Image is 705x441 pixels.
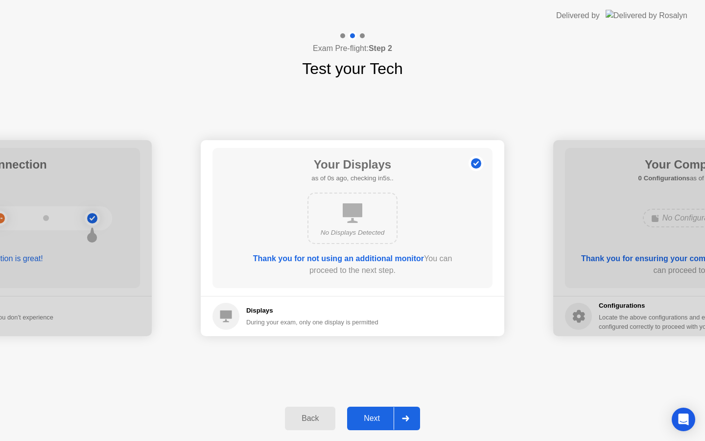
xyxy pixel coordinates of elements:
[285,407,335,430] button: Back
[556,10,600,22] div: Delivered by
[672,408,695,431] div: Open Intercom Messenger
[313,43,392,54] h4: Exam Pre-flight:
[369,44,392,52] b: Step 2
[240,253,465,276] div: You can proceed to the next step.
[288,414,332,423] div: Back
[246,318,378,327] div: During your exam, only one display is permitted
[302,57,403,80] h1: Test your Tech
[316,228,389,238] div: No Displays Detected
[246,306,378,316] h5: Displays
[311,173,393,183] h5: as of 0s ago, checking in5s..
[253,254,424,263] b: Thank you for not using an additional monitor
[606,10,687,21] img: Delivered by Rosalyn
[350,414,394,423] div: Next
[347,407,420,430] button: Next
[311,156,393,173] h1: Your Displays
